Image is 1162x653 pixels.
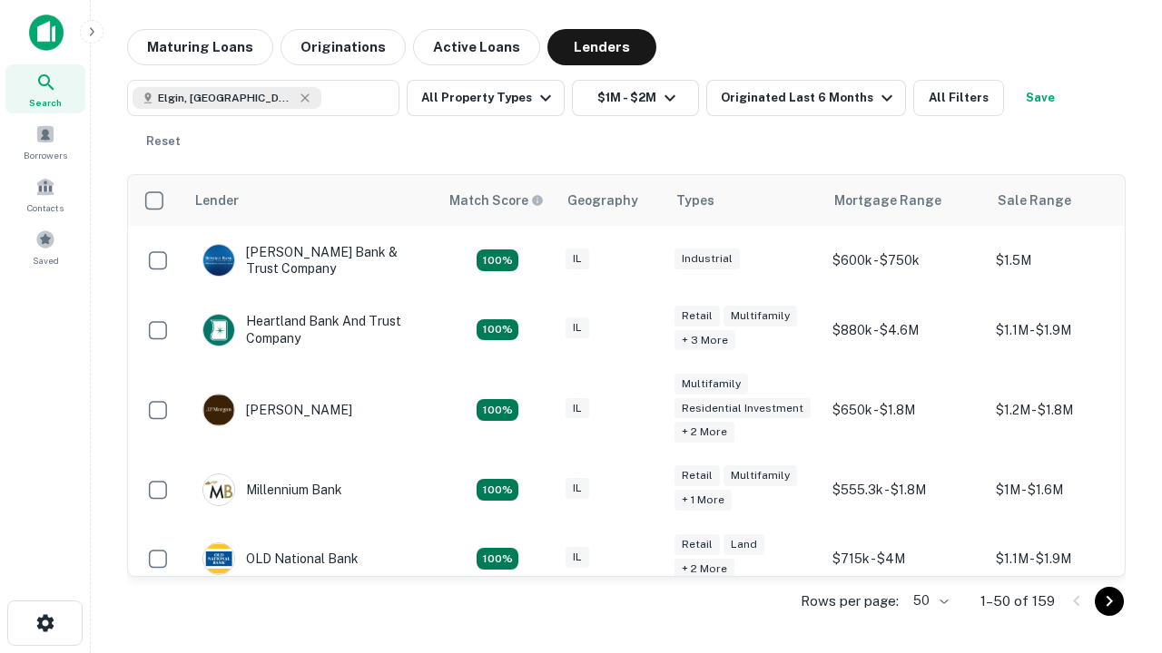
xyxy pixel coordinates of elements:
h6: Match Score [449,190,540,210]
img: picture [203,315,234,346]
div: Matching Properties: 16, hasApolloMatch: undefined [477,479,518,501]
button: Save your search to get updates of matches that match your search criteria. [1011,80,1069,116]
div: [PERSON_NAME] [202,394,352,426]
div: Retail [675,534,720,555]
div: Matching Properties: 28, hasApolloMatch: undefined [477,249,518,271]
button: All Filters [913,80,1004,116]
div: [PERSON_NAME] Bank & Trust Company [202,244,420,277]
th: Types [665,175,823,226]
th: Lender [184,175,438,226]
div: Lender [195,190,239,211]
button: Maturing Loans [127,29,273,65]
td: $1.1M - $1.9M [987,524,1150,593]
td: $1M - $1.6M [987,455,1150,524]
div: Heartland Bank And Trust Company [202,313,420,346]
button: Active Loans [413,29,540,65]
button: Lenders [547,29,656,65]
div: + 3 more [675,330,735,351]
td: $715k - $4M [823,524,987,593]
div: OLD National Bank [202,542,359,575]
div: Originated Last 6 Months [721,87,898,109]
td: $880k - $4.6M [823,295,987,364]
div: Industrial [675,249,740,269]
div: Capitalize uses an advanced AI algorithm to match your search with the best lender. The match sco... [449,190,544,210]
div: Multifamily [724,306,797,326]
iframe: Chat Widget [1071,508,1162,595]
span: Saved [33,253,59,268]
div: + 2 more [675,559,734,580]
div: Types [676,190,714,211]
div: Sale Range [998,190,1071,211]
td: $1.5M [987,226,1150,295]
img: capitalize-icon.png [29,15,64,51]
button: Originated Last 6 Months [706,80,906,116]
p: Rows per page: [801,590,899,612]
div: Geography [567,190,638,211]
td: $1.1M - $1.9M [987,295,1150,364]
span: Borrowers [24,148,67,162]
div: IL [566,398,589,419]
div: 50 [906,588,951,614]
th: Sale Range [987,175,1150,226]
p: 1–50 of 159 [980,590,1055,612]
div: Matching Properties: 22, hasApolloMatch: undefined [477,548,518,570]
img: picture [203,245,234,276]
td: $600k - $750k [823,226,987,295]
th: Capitalize uses an advanced AI algorithm to match your search with the best lender. The match sco... [438,175,556,226]
img: picture [203,543,234,574]
img: picture [203,395,234,425]
td: $650k - $1.8M [823,365,987,456]
span: Search [29,95,62,110]
div: Multifamily [675,374,748,395]
div: IL [566,317,589,338]
div: Multifamily [724,465,797,486]
img: picture [203,474,234,505]
span: Elgin, [GEOGRAPHIC_DATA], [GEOGRAPHIC_DATA] [158,90,294,106]
div: IL [566,249,589,269]
td: $555.3k - $1.8M [823,455,987,524]
button: All Property Types [407,80,565,116]
div: Matching Properties: 23, hasApolloMatch: undefined [477,399,518,421]
button: Originations [281,29,406,65]
div: Retail [675,465,720,486]
div: IL [566,547,589,568]
a: Borrowers [5,117,85,166]
span: Contacts [27,200,64,215]
a: Contacts [5,170,85,219]
div: Millennium Bank [202,473,342,506]
div: Residential Investment [675,398,811,419]
a: Saved [5,222,85,271]
th: Mortgage Range [823,175,987,226]
div: Matching Properties: 20, hasApolloMatch: undefined [477,319,518,341]
button: $1M - $2M [572,80,699,116]
div: Land [724,534,764,555]
div: + 1 more [675,490,732,511]
div: Retail [675,306,720,326]
button: Reset [134,123,192,160]
a: Search [5,64,85,113]
td: $1.2M - $1.8M [987,365,1150,456]
div: + 2 more [675,422,734,443]
button: Go to next page [1095,587,1124,616]
div: Mortgage Range [834,190,941,211]
div: IL [566,478,589,499]
th: Geography [556,175,665,226]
